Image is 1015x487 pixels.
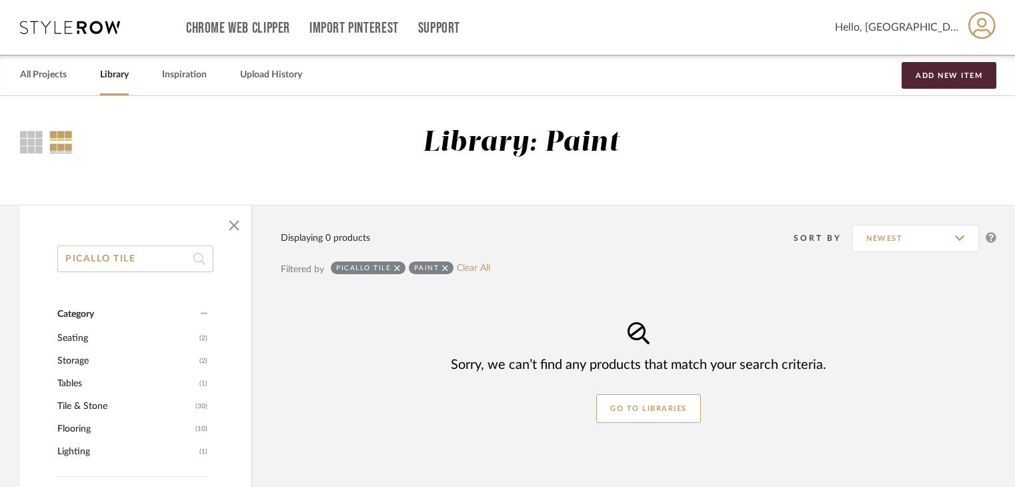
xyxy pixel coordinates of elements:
[57,440,196,463] span: Lighting
[457,263,490,274] a: Clear All
[199,350,207,372] span: (2)
[199,441,207,462] span: (1)
[57,327,196,350] span: Seating
[20,66,67,84] a: All Projects
[162,66,207,84] a: Inspiration
[309,23,399,34] a: Import Pinterest
[100,66,129,84] a: Library
[281,231,370,246] div: Displaying 0 products
[195,396,207,417] span: (30)
[418,23,460,34] a: Support
[423,126,620,160] div: Library: Paint
[57,350,196,372] span: Storage
[240,66,302,84] a: Upload History
[596,394,701,423] button: GO TO LIBRARIES
[57,418,192,440] span: Flooring
[57,395,192,418] span: Tile & Stone
[195,418,207,440] span: (10)
[414,264,439,272] div: Paint
[57,246,213,272] input: Search within 0 results
[57,372,196,395] span: Tables
[199,328,207,349] span: (2)
[199,373,207,394] span: (1)
[451,356,826,374] div: Sorry, we can’t find any products that match your search criteria.
[281,262,324,277] div: Filtered by
[794,231,852,245] div: Sort By
[186,23,290,34] a: Chrome Web Clipper
[336,264,391,272] div: PICALLO TILE
[57,309,94,320] span: Category
[902,62,996,89] button: Add New Item
[835,19,958,35] span: Hello, [GEOGRAPHIC_DATA]
[221,212,247,239] button: Close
